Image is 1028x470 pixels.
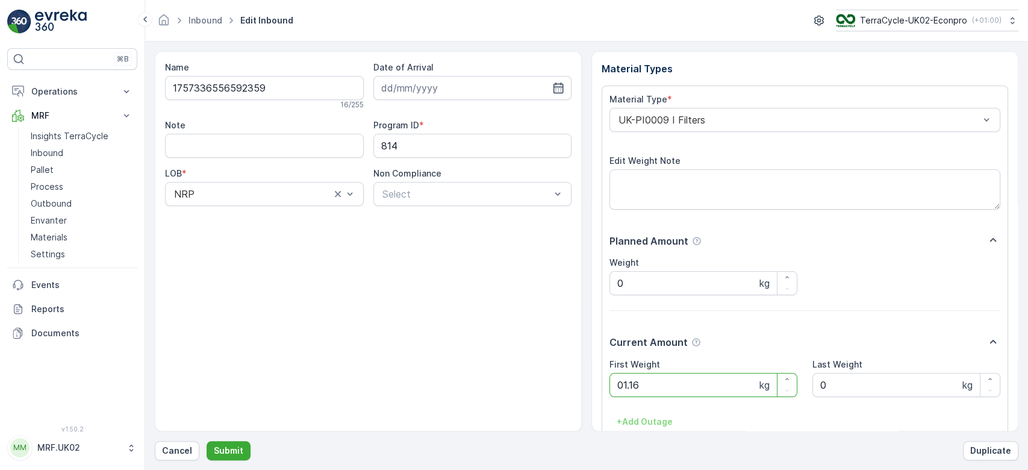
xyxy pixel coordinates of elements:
[10,218,70,228] span: Total Weight :
[759,276,770,290] p: kg
[7,104,137,128] button: MRF
[373,76,572,100] input: dd/mm/yyyy
[609,335,688,349] p: Current Amount
[31,164,54,176] p: Pallet
[165,62,189,72] label: Name
[157,18,170,28] a: Homepage
[31,147,63,159] p: Inbound
[759,378,770,392] p: kg
[609,359,660,369] label: First Weight
[26,145,137,161] a: Inbound
[67,257,78,268] span: 30
[31,215,67,227] p: Envanter
[7,273,137,297] a: Events
[31,181,63,193] p: Process
[26,212,137,229] a: Envanter
[691,337,701,347] div: Help Tooltip Icon
[10,257,67,268] span: Tare Weight :
[10,438,30,457] div: MM
[963,441,1018,460] button: Duplicate
[37,442,120,454] p: MRF.UK02
[7,435,137,460] button: MMMRF.UK02
[155,441,199,460] button: Cancel
[64,277,93,287] span: BigBag
[31,110,113,122] p: MRF
[373,120,419,130] label: Program ID
[812,359,862,369] label: Last Weight
[26,246,137,263] a: Settings
[7,297,137,321] a: Reports
[238,14,296,27] span: Edit Inbound
[10,198,40,208] span: Name :
[31,130,108,142] p: Insights TerraCycle
[214,445,243,457] p: Submit
[7,10,31,34] img: logo
[962,378,973,392] p: kg
[10,297,51,307] span: Material :
[609,257,639,268] label: Weight
[26,178,137,195] a: Process
[31,303,132,315] p: Reports
[51,297,174,307] span: UK-A0016 I Medicine packets
[26,229,137,246] a: Materials
[609,94,667,104] label: Material Type
[609,412,680,431] button: +Add Outage
[35,10,87,34] img: logo_light-DOdMpM7g.png
[10,277,64,287] span: Asset Type :
[7,321,137,345] a: Documents
[207,441,251,460] button: Submit
[70,218,81,228] span: 30
[10,237,63,248] span: Net Weight :
[972,16,1002,25] p: ( +01:00 )
[382,187,551,201] p: Select
[617,416,673,428] p: + Add Outage
[340,100,364,110] p: 16 / 255
[26,128,137,145] a: Insights TerraCycle
[373,62,434,72] label: Date of Arrival
[7,425,137,433] span: v 1.50.2
[26,161,137,178] a: Pallet
[860,14,967,27] p: TerraCycle-UK02-Econpro
[609,234,688,248] p: Planned Amount
[31,279,132,291] p: Events
[373,168,441,178] label: Non Compliance
[31,231,67,243] p: Materials
[466,10,559,25] p: Parcel_UK02 #1642
[31,198,72,210] p: Outbound
[836,14,855,27] img: terracycle_logo_wKaHoWT.png
[165,120,185,130] label: Note
[165,168,182,178] label: LOB
[609,155,681,166] label: Edit Weight Note
[40,198,119,208] span: Parcel_UK02 #1642
[63,237,67,248] span: -
[970,445,1011,457] p: Duplicate
[31,86,113,98] p: Operations
[162,445,192,457] p: Cancel
[7,80,137,104] button: Operations
[31,248,65,260] p: Settings
[188,15,222,25] a: Inbound
[692,236,702,246] div: Help Tooltip Icon
[836,10,1018,31] button: TerraCycle-UK02-Econpro(+01:00)
[31,327,132,339] p: Documents
[602,61,1008,76] p: Material Types
[26,195,137,212] a: Outbound
[117,54,129,64] p: ⌘B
